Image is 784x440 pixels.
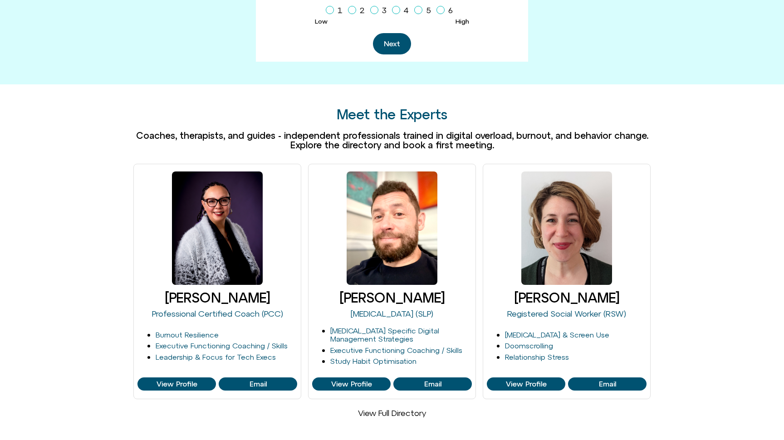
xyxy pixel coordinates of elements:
a: Executive Functioning Coaching / Skills [330,346,462,354]
span: Low [315,18,328,25]
label: 5 [414,3,435,18]
a: Professional Certified Coach (PCC) [152,309,283,318]
a: Doomscrolling [505,342,553,350]
a: Study Habit Optimisation [330,357,416,365]
a: [PERSON_NAME] [514,290,619,305]
a: View Profile of Faelyne Templer [219,377,297,391]
a: [PERSON_NAME] [339,290,445,305]
label: 3 [370,3,390,18]
a: View Profile of Jessie Kussin [568,377,647,391]
span: View Profile [506,380,547,388]
button: Next [373,33,411,54]
label: 2 [348,3,368,18]
span: Email [599,380,616,388]
a: [MEDICAL_DATA] & Screen Use [505,331,609,339]
a: [MEDICAL_DATA] Specific Digital Management Strategies [330,327,439,343]
span: View Profile [331,380,372,388]
span: Email [424,380,441,388]
span: Email [250,380,267,388]
a: View Profile of Faelyne Templer [137,377,216,391]
a: [PERSON_NAME] [165,290,270,305]
a: Registered Social Worker (RSW) [507,309,626,318]
a: View Profile of Craig Selinger [393,377,472,391]
a: Leadership & Focus for Tech Execs [156,353,276,361]
a: [MEDICAL_DATA] (SLP) [351,309,433,318]
a: Relationship Stress [505,353,569,361]
h2: Meet the Experts [133,107,651,122]
label: 1 [326,3,346,18]
a: View Full Directory [358,408,426,418]
a: Burnout Resilience [156,331,219,339]
a: View Profile of Craig Selinger [312,377,391,391]
span: View Profile [157,380,197,388]
a: Executive Functioning Coaching / Skills [156,342,288,350]
label: 6 [436,3,456,18]
a: View Profile of Jessie Kussin [487,377,565,391]
span: High [456,18,469,25]
span: Coaches, therapists, and guides - independent professionals trained in digital overload, burnout,... [136,130,648,150]
label: 4 [392,3,412,18]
